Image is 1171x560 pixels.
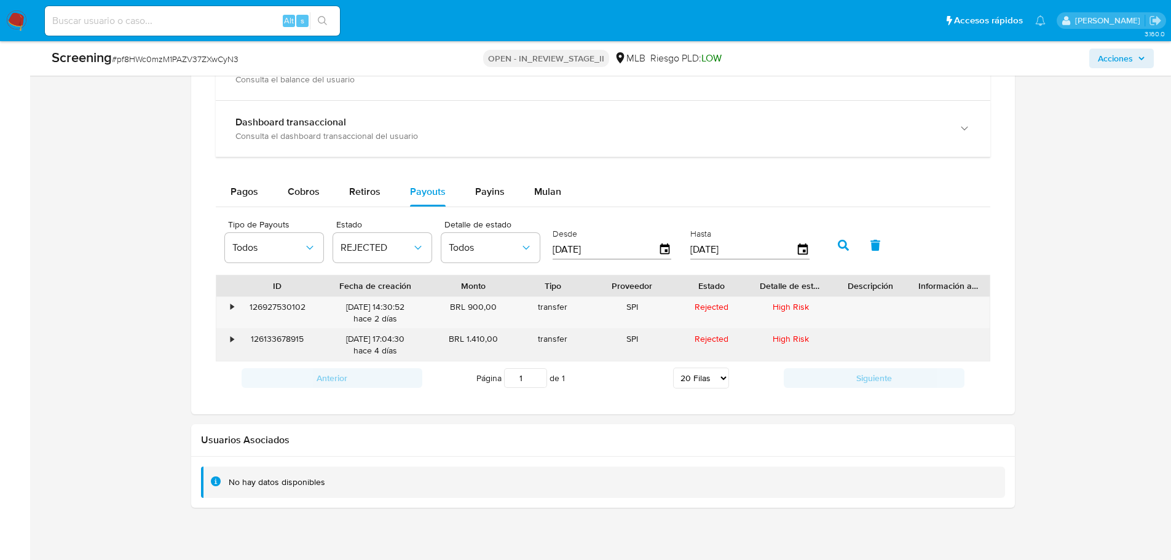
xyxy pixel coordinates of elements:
[1145,29,1165,39] span: 3.160.0
[310,12,335,30] button: search-icon
[301,15,304,26] span: s
[1098,49,1133,68] span: Acciones
[52,47,112,67] b: Screening
[1075,15,1145,26] p: nicolas.tyrkiel@mercadolibre.com
[614,52,645,65] div: MLB
[1149,14,1162,27] a: Salir
[650,52,722,65] span: Riesgo PLD:
[1089,49,1154,68] button: Acciones
[112,53,239,65] span: # pf8HWc0mzM1PAZV37ZXwCyN3
[45,13,340,29] input: Buscar usuario o caso...
[1035,15,1046,26] a: Notificaciones
[483,50,609,67] p: OPEN - IN_REVIEW_STAGE_II
[954,14,1023,27] span: Accesos rápidos
[201,434,1005,446] h2: Usuarios Asociados
[701,51,722,65] span: LOW
[284,15,294,26] span: Alt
